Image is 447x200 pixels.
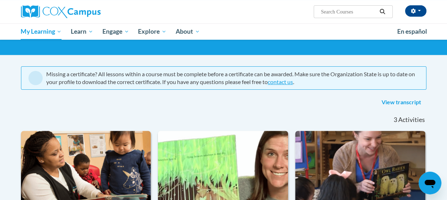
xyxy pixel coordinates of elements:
span: Explore [138,27,166,36]
a: View transcript [376,97,426,108]
a: Learn [66,23,98,40]
span: Activities [398,116,425,124]
a: Explore [133,23,171,40]
span: Learn [71,27,93,36]
span: 3 [393,116,397,124]
a: Engage [98,23,134,40]
span: En español [397,28,427,35]
div: Missing a certificate? All lessons within a course must be complete before a certificate can be a... [46,70,419,86]
button: Search [377,7,388,16]
a: En español [393,24,432,39]
a: About [171,23,204,40]
img: Cox Campus [21,5,101,18]
iframe: Button to launch messaging window [419,172,441,194]
a: contact us [268,78,293,85]
button: Account Settings [405,5,426,17]
span: Engage [102,27,129,36]
a: Cox Campus [21,5,149,18]
span: My Learning [21,27,62,36]
div: Main menu [16,23,432,40]
a: My Learning [16,23,66,40]
span: About [176,27,200,36]
input: Search Courses [320,7,377,16]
